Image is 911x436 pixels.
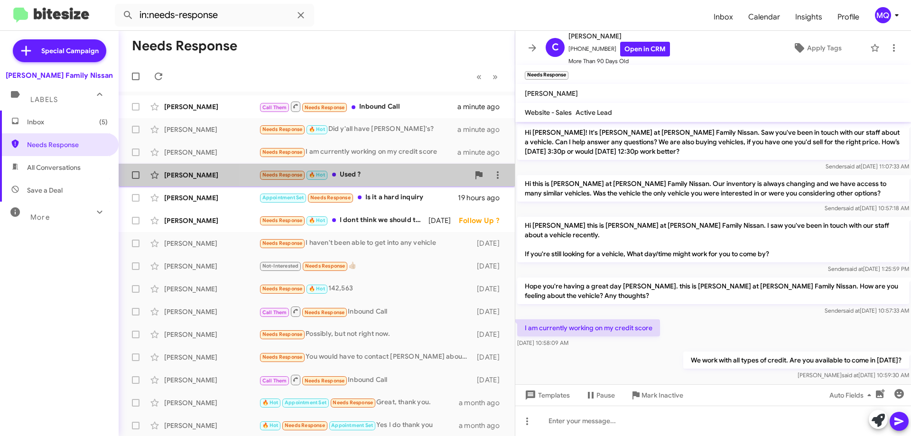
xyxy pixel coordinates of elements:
div: [DATE] [472,330,507,339]
p: I am currently working on my credit score [517,319,660,336]
a: Inbox [706,3,741,31]
div: Great, thank you. [259,397,459,408]
div: [PERSON_NAME] Family Nissan [6,71,113,80]
div: [PERSON_NAME] [164,398,259,408]
div: [DATE] [472,307,507,316]
a: Insights [788,3,830,31]
div: 👍🏼 [259,260,472,271]
div: [PERSON_NAME] [164,353,259,362]
div: [PERSON_NAME] [164,421,259,430]
div: Is it a hard inquiry [259,192,458,203]
p: We work with all types of credit. Are you available to come in [DATE]? [683,352,909,369]
button: Auto Fields [822,387,883,404]
span: Needs Response [305,378,345,384]
div: [PERSON_NAME] [164,170,259,180]
div: 142,563 [259,283,472,294]
span: Call Them [262,309,287,315]
span: Appointment Set [285,399,326,406]
div: Did y'all have [PERSON_NAME]'s? [259,124,457,135]
div: [PERSON_NAME] [164,216,259,225]
div: 19 hours ago [458,193,507,203]
span: Labels [30,95,58,104]
div: a month ago [459,421,507,430]
span: said at [842,371,858,379]
button: Apply Tags [768,39,865,56]
p: Hi this is [PERSON_NAME] at [PERSON_NAME] Family Nissan. Our inventory is always changing and we ... [517,175,909,202]
span: Needs Response [310,195,351,201]
span: Call Them [262,104,287,111]
a: Special Campaign [13,39,106,62]
div: [PERSON_NAME] [164,375,259,385]
span: Website - Sales [525,108,572,117]
div: a minute ago [457,148,507,157]
a: Calendar [741,3,788,31]
span: More Than 90 Days Old [568,56,670,66]
button: MQ [867,7,901,23]
div: [DATE] [428,216,459,225]
div: Follow Up ? [459,216,507,225]
span: said at [846,265,863,272]
span: Appointment Set [262,195,304,201]
span: Needs Response [333,399,373,406]
span: Apply Tags [807,39,842,56]
div: I haven't been able to get into any vehicle [259,238,472,249]
div: I dont think we should try anything now [259,215,428,226]
span: Sender [DATE] 11:07:33 AM [826,163,909,170]
span: Needs Response [305,309,345,315]
span: [PERSON_NAME] [DATE] 10:59:30 AM [798,371,909,379]
div: [DATE] [472,375,507,385]
span: Sender [DATE] 10:57:33 AM [825,307,909,314]
span: Call Them [262,378,287,384]
span: Needs Response [262,149,303,155]
div: [PERSON_NAME] [164,193,259,203]
div: Inbound Call [259,101,457,112]
div: [PERSON_NAME] [164,261,259,271]
div: a minute ago [457,125,507,134]
button: Pause [577,387,623,404]
div: Inbound Call [259,374,472,386]
p: Hi [PERSON_NAME]! It's [PERSON_NAME] at [PERSON_NAME] Family Nissan. Saw you've been in touch wit... [517,124,909,160]
div: Used ? [259,169,469,180]
span: Pause [596,387,615,404]
div: MQ [875,7,891,23]
a: Open in CRM [620,42,670,56]
span: Sender [DATE] 1:25:59 PM [828,265,909,272]
div: Yes I do thank you [259,420,459,431]
span: said at [844,163,861,170]
span: Needs Response [262,240,303,246]
span: Needs Response [285,422,325,428]
span: Needs Response [27,140,108,149]
span: [PERSON_NAME] [568,30,670,42]
span: Needs Response [305,263,345,269]
button: Templates [515,387,577,404]
span: Needs Response [262,217,303,223]
span: 🔥 Hot [309,286,325,292]
span: 🔥 Hot [262,422,279,428]
span: 🔥 Hot [309,217,325,223]
span: [PHONE_NUMBER] [568,42,670,56]
div: [DATE] [472,261,507,271]
div: [PERSON_NAME] [164,239,259,248]
span: More [30,213,50,222]
a: Profile [830,3,867,31]
nav: Page navigation example [471,67,503,86]
p: Hope you're having a great day [PERSON_NAME]. this is [PERSON_NAME] at [PERSON_NAME] Family Nissa... [517,278,909,304]
div: [PERSON_NAME] [164,148,259,157]
h1: Needs Response [132,38,237,54]
span: Auto Fields [829,387,875,404]
div: a month ago [459,398,507,408]
span: Sender [DATE] 10:57:18 AM [825,204,909,212]
span: » [493,71,498,83]
span: Needs Response [262,354,303,360]
span: Needs Response [262,331,303,337]
div: [PERSON_NAME] [164,102,259,111]
span: Mark Inactive [641,387,683,404]
span: « [476,71,482,83]
span: said at [843,307,860,314]
span: Needs Response [262,172,303,178]
div: [DATE] [472,284,507,294]
span: 🔥 Hot [262,399,279,406]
